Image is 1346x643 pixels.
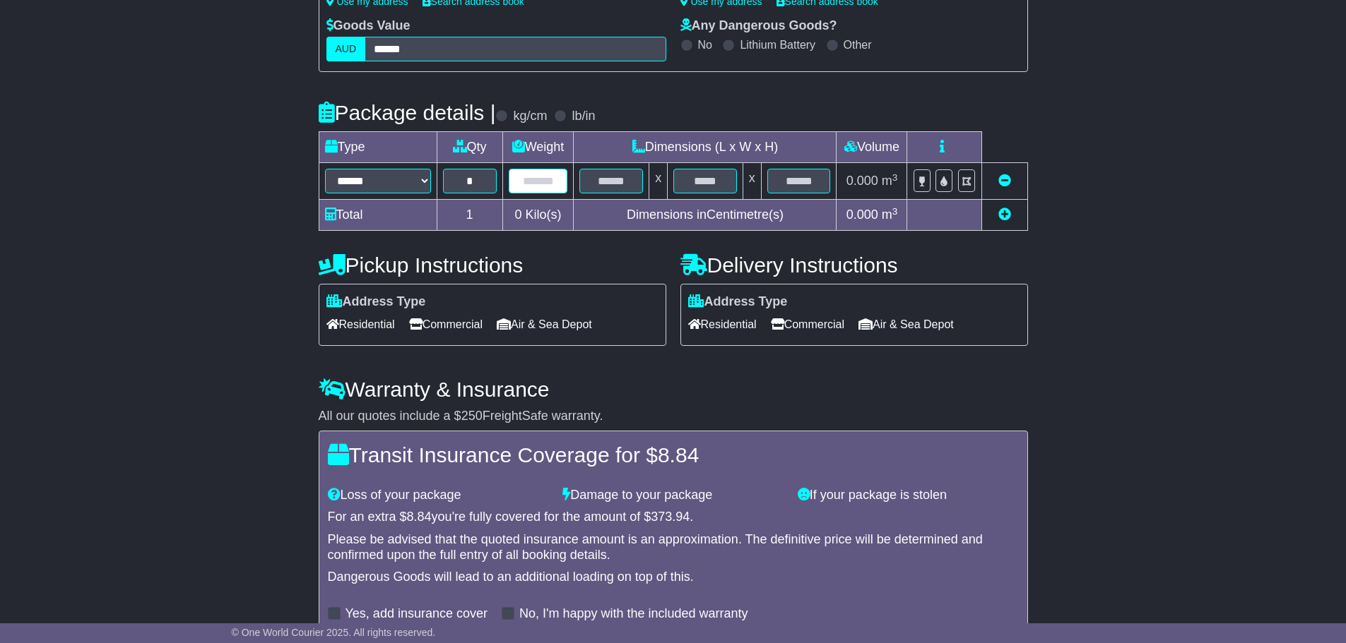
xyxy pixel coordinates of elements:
label: No [698,38,712,52]
sup: 3 [892,206,898,217]
span: 8.84 [658,443,699,467]
div: Damage to your package [555,488,791,503]
h4: Warranty & Insurance [319,378,1028,401]
span: 373.94 [651,510,690,524]
span: 250 [461,409,483,423]
div: Loss of your package [321,488,556,503]
div: Dangerous Goods will lead to an additional loading on top of this. [328,570,1019,585]
sup: 3 [892,172,898,183]
div: If your package is stolen [791,488,1026,503]
td: x [649,163,668,200]
span: Air & Sea Depot [858,313,954,335]
span: Residential [326,313,395,335]
h4: Pickup Instructions [319,253,666,277]
label: AUD [326,37,366,61]
td: Qty [437,132,502,163]
label: Any Dangerous Goods? [680,18,837,34]
span: m [882,174,898,188]
label: Other [844,38,872,52]
td: 1 [437,200,502,231]
a: Remove this item [998,174,1011,188]
span: Commercial [771,313,844,335]
div: For an extra $ you're fully covered for the amount of $ . [328,510,1019,525]
td: Dimensions in Centimetre(s) [574,200,837,231]
span: © One World Courier 2025. All rights reserved. [232,627,436,638]
td: Type [319,132,437,163]
h4: Package details | [319,101,496,124]
a: Add new item [998,208,1011,222]
div: All our quotes include a $ FreightSafe warranty. [319,409,1028,424]
div: Please be advised that the quoted insurance amount is an approximation. The definitive price will... [328,532,1019,563]
td: Kilo(s) [502,200,574,231]
span: Commercial [409,313,483,335]
span: 0.000 [846,174,878,188]
label: Address Type [688,294,788,310]
label: Goods Value [326,18,411,34]
span: 8.84 [407,510,432,524]
td: Weight [502,132,574,163]
span: m [882,208,898,222]
h4: Transit Insurance Coverage for $ [328,443,1019,467]
label: Lithium Battery [740,38,815,52]
td: Volume [837,132,907,163]
label: lb/in [572,109,595,124]
td: Dimensions (L x W x H) [574,132,837,163]
td: x [743,163,761,200]
span: 0 [514,208,521,222]
td: Total [319,200,437,231]
span: Residential [688,313,757,335]
label: Yes, add insurance cover [346,606,488,622]
h4: Delivery Instructions [680,253,1028,277]
span: Air & Sea Depot [497,313,592,335]
span: 0.000 [846,208,878,222]
label: No, I'm happy with the included warranty [519,606,748,622]
label: Address Type [326,294,426,310]
label: kg/cm [513,109,547,124]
